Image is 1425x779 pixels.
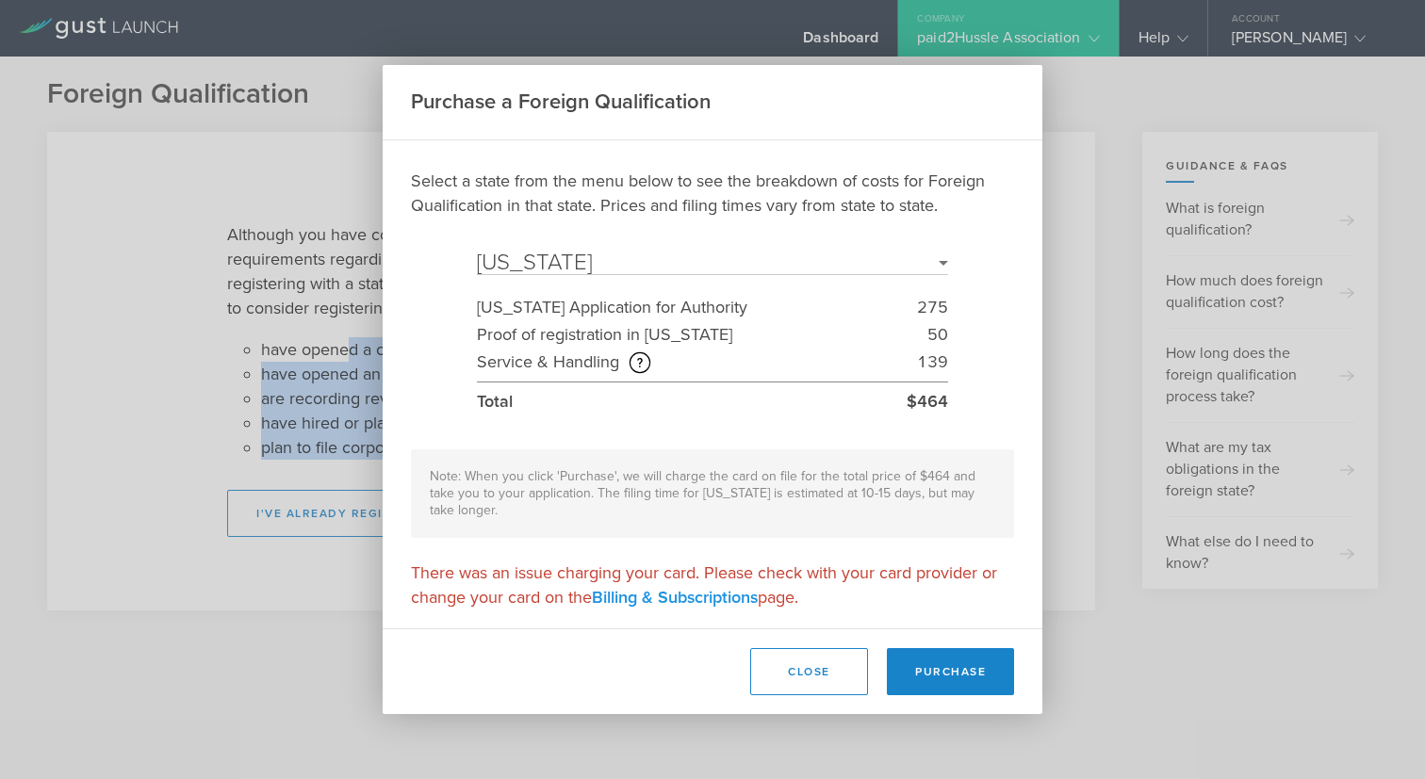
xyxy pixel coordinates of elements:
a: Billing & Subscriptions [592,587,758,608]
iframe: Chat Widget [1331,689,1425,779]
h2: Purchase a Foreign Qualification [411,89,711,116]
div: $464 [907,388,948,415]
p: Select a state from the menu below to see the breakdown of costs for Foreign Qualification in tha... [411,169,1014,218]
div: 50 [927,321,948,349]
button: Close [750,648,868,695]
div: 139 [917,349,948,376]
div: Service & Handling [477,349,917,376]
div: Note: When you click 'Purchase', we will charge the card on file for the total price of $464 and ... [411,449,1014,538]
div: Proof of registration in [US_STATE] [477,321,927,349]
span: There was an issue charging your card. Please check with your card provider or change your card o... [411,560,1014,609]
div: [US_STATE] Application for Authority [477,294,917,321]
div: 275 [917,294,948,321]
button: Purchase [887,648,1014,695]
div: Total [477,388,907,415]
